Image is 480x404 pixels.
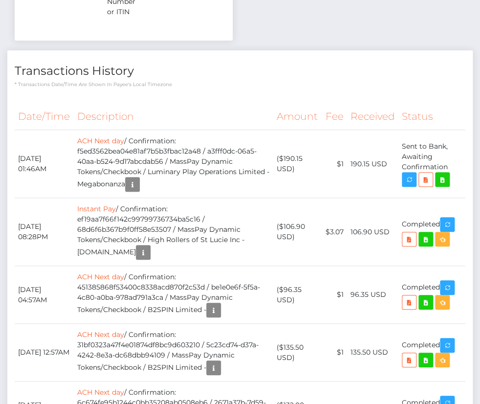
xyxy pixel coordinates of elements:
[74,324,273,382] td: / Confirmation: 31bf0323a47f4e01874df8bc9d603210 / 5c23cd74-d37a-4242-8e3a-dc68dbb94109 / MassPay...
[15,81,465,88] p: * Transactions date/time are shown in payee's local timezone
[15,324,74,382] td: [DATE] 12:57AM
[322,130,347,198] td: $1
[322,198,347,266] td: $3.07
[77,388,124,397] a: ACH Next day
[322,266,347,324] td: $1
[74,103,273,130] th: Description
[273,266,322,324] td: ($96.35 USD)
[77,330,124,339] a: ACH Next day
[398,324,465,382] td: Completed
[398,198,465,266] td: Completed
[398,266,465,324] td: Completed
[77,204,116,213] a: Instant Pay
[347,198,398,266] td: 106.90 USD
[273,198,322,266] td: ($106.90 USD)
[322,324,347,382] td: $1
[273,103,322,130] th: Amount
[322,103,347,130] th: Fee
[15,266,74,324] td: [DATE] 04:57AM
[347,103,398,130] th: Received
[273,324,322,382] td: ($135.50 USD)
[15,198,74,266] td: [DATE] 08:28PM
[15,63,465,80] h4: Transactions History
[74,130,273,198] td: / Confirmation: f5ed3562bea04e81af7b5b3fbac12a48 / a3fff0dc-06a5-40aa-b524-9d17abcdab56 / MassPay...
[74,266,273,324] td: / Confirmation: 451385868f53400c8338acd870f2c53d / be1e0e6f-5f5a-4c80-a0ba-978ad791a3ca / MassPay...
[398,130,465,198] td: Sent to Bank, Awaiting Confirmation
[77,136,124,145] a: ACH Next day
[347,324,398,382] td: 135.50 USD
[273,130,322,198] td: ($190.15 USD)
[15,130,74,198] td: [DATE] 01:46AM
[398,103,465,130] th: Status
[77,272,124,281] a: ACH Next day
[347,130,398,198] td: 190.15 USD
[74,198,273,266] td: / Confirmation: ef19aa7f66f142c99799736734ba5c16 / 68d6f6b367b9f0ff58e53507 / MassPay Dynamic Tok...
[347,266,398,324] td: 96.35 USD
[15,103,74,130] th: Date/Time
